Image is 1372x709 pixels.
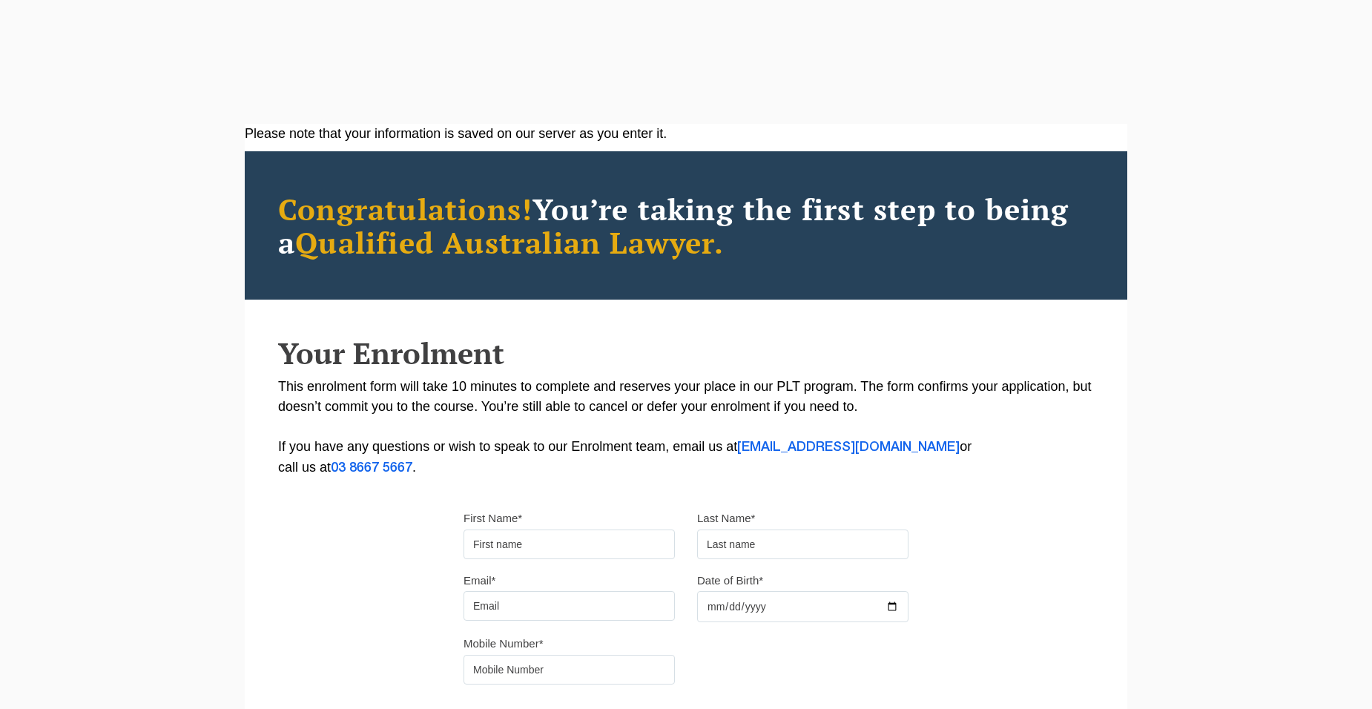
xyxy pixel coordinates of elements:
label: Date of Birth* [697,573,763,588]
input: Email [464,591,675,621]
h2: You’re taking the first step to being a [278,192,1094,259]
span: Qualified Australian Lawyer. [295,222,724,262]
h2: Your Enrolment [278,337,1094,369]
input: Last name [697,530,908,559]
label: Last Name* [697,511,755,526]
a: [EMAIL_ADDRESS][DOMAIN_NAME] [737,441,960,453]
input: Mobile Number [464,655,675,685]
label: First Name* [464,511,522,526]
p: This enrolment form will take 10 minutes to complete and reserves your place in our PLT program. ... [278,377,1094,478]
div: Please note that your information is saved on our server as you enter it. [245,124,1127,144]
label: Email* [464,573,495,588]
label: Mobile Number* [464,636,544,651]
a: 03 8667 5667 [331,462,412,474]
input: First name [464,530,675,559]
span: Congratulations! [278,189,532,228]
